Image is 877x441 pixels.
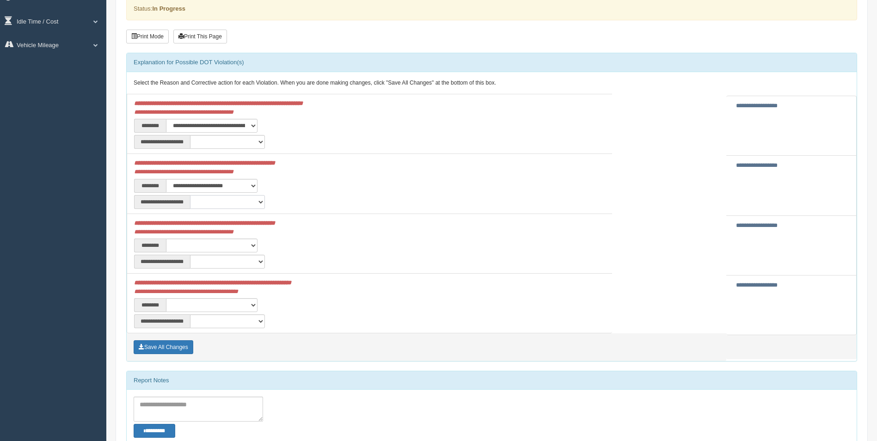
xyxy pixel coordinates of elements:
button: Print This Page [173,30,227,43]
div: Report Notes [127,371,857,390]
button: Save [134,340,193,354]
div: Select the Reason and Corrective action for each Violation. When you are done making changes, cli... [127,72,857,94]
div: Explanation for Possible DOT Violation(s) [127,53,857,72]
button: Print Mode [126,30,169,43]
button: Change Filter Options [134,424,175,438]
strong: In Progress [152,5,185,12]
